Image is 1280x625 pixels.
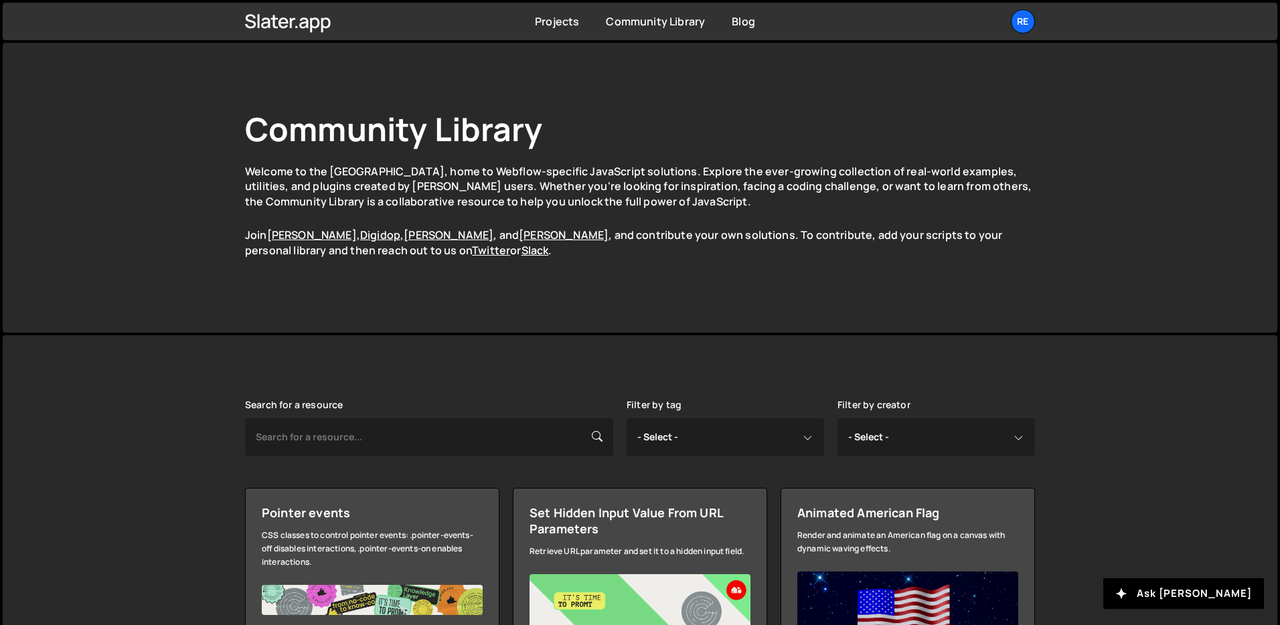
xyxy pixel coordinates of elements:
[530,505,750,537] div: Set Hidden Input Value From URL Parameters
[360,228,400,242] a: Digidop
[245,399,343,410] label: Search for a resource
[627,399,682,410] label: Filter by tag
[262,505,483,521] div: Pointer events
[404,228,493,242] a: [PERSON_NAME]
[1011,9,1035,33] a: Re
[522,243,549,258] a: Slack
[267,228,357,242] a: [PERSON_NAME]
[519,228,609,242] a: [PERSON_NAME]
[472,243,510,258] a: Twitter
[530,545,750,558] div: Retrieve URL parameter and set it to a hidden input field.
[535,14,579,29] a: Projects
[245,164,1035,209] p: Welcome to the [GEOGRAPHIC_DATA], home to Webflow-specific JavaScript solutions. Explore the ever...
[245,107,1035,151] h1: Community Library
[732,14,755,29] a: Blog
[837,399,910,410] label: Filter by creator
[245,228,1035,258] p: Join , , , and , and contribute your own solutions. To contribute, add your scripts to your perso...
[245,418,613,456] input: Search for a resource...
[797,505,1018,521] div: Animated American Flag
[262,585,483,615] img: Frame%20482.jpg
[797,529,1018,555] div: Render and animate an American flag on a canvas with dynamic waving effects.
[262,529,483,569] div: CSS classes to control pointer events: .pointer-events-off disables interactions, .pointer-events...
[606,14,705,29] a: Community Library
[1103,578,1264,609] button: Ask [PERSON_NAME]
